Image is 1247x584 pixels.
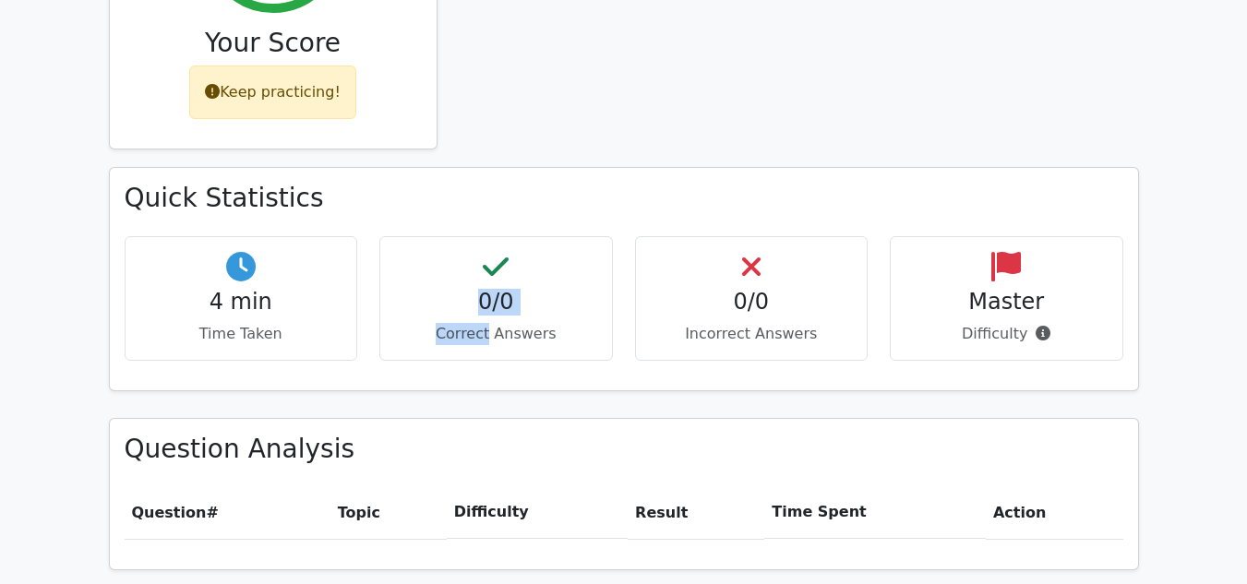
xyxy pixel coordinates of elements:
th: # [125,486,330,539]
h4: 4 min [140,289,342,316]
h3: Quick Statistics [125,183,1123,214]
h3: Question Analysis [125,434,1123,465]
th: Result [628,486,764,539]
th: Time Spent [764,486,986,539]
th: Action [986,486,1123,539]
div: Keep practicing! [189,66,356,119]
h4: 0/0 [651,289,853,316]
th: Topic [330,486,447,539]
h3: Your Score [125,28,422,59]
p: Time Taken [140,323,342,345]
span: Question [132,504,207,521]
p: Correct Answers [395,323,597,345]
p: Incorrect Answers [651,323,853,345]
h4: Master [905,289,1108,316]
h4: 0/0 [395,289,597,316]
p: Difficulty [905,323,1108,345]
th: Difficulty [447,486,628,539]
